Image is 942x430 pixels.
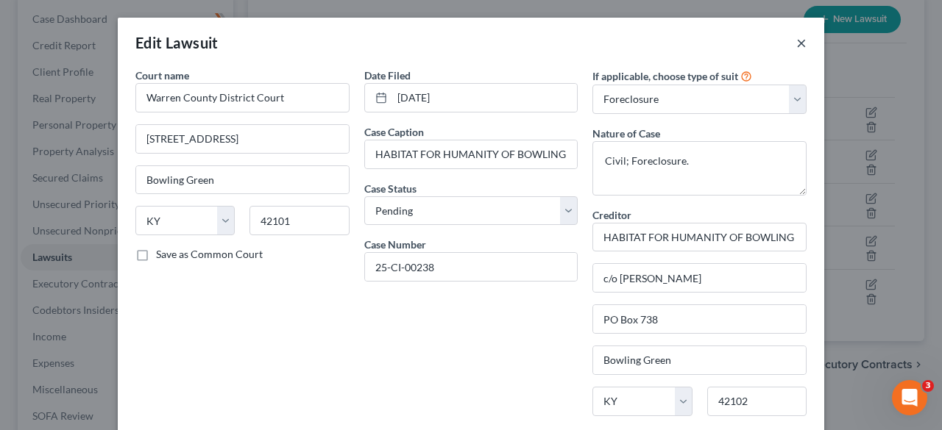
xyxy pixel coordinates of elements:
input: Search creditor by name... [592,223,807,252]
input: Enter city... [593,346,806,374]
input: Enter zip... [707,387,807,416]
span: Creditor [592,209,631,221]
input: -- [365,140,578,168]
span: 3 [922,380,934,392]
span: Court name [135,69,189,82]
input: Search court by name... [135,83,350,112]
input: MM/DD/YYYY [392,84,578,112]
span: Lawsuit [166,34,219,51]
input: Enter address... [593,264,806,292]
label: If applicable, choose type of suit [592,68,738,84]
label: Nature of Case [592,126,660,141]
input: # [365,253,578,281]
span: Edit [135,34,163,51]
iframe: Intercom live chat [892,380,927,415]
input: Enter zip... [249,206,349,235]
label: Case Number [364,237,426,252]
button: × [796,34,807,51]
label: Save as Common Court [156,247,263,262]
input: Apt, Suite, etc... [593,305,806,333]
input: Enter address... [136,125,349,153]
span: Case Status [364,182,417,195]
label: Case Caption [364,124,424,140]
input: Enter city... [136,166,349,194]
label: Date Filed [364,68,411,83]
